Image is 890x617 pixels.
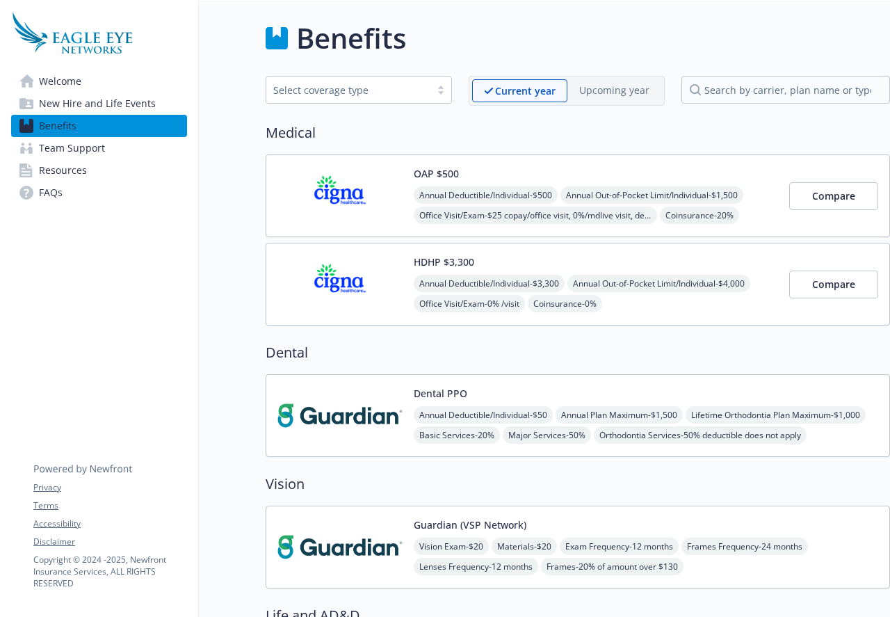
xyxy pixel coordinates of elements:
[495,83,556,98] p: Current year
[39,70,81,93] span: Welcome
[414,538,489,555] span: Vision Exam - $20
[33,499,186,512] a: Terms
[789,182,878,210] button: Compare
[556,406,683,424] span: Annual Plan Maximum - $1,500
[266,342,890,363] h2: Dental
[11,70,187,93] a: Welcome
[414,295,525,312] span: Office Visit/Exam - 0% /visit
[414,166,459,181] button: OAP $500
[560,538,679,555] span: Exam Frequency - 12 months
[812,278,855,291] span: Compare
[528,295,602,312] span: Coinsurance - 0%
[414,386,467,401] button: Dental PPO
[414,406,553,424] span: Annual Deductible/Individual - $50
[266,122,890,143] h2: Medical
[789,271,878,298] button: Compare
[594,426,807,444] span: Orthodontia Services - 50% deductible does not apply
[296,17,406,59] h1: Benefits
[567,79,661,102] span: Upcoming year
[567,275,750,292] span: Annual Out-of-Pocket Limit/Individual - $4,000
[11,115,187,137] a: Benefits
[277,166,403,225] img: CIGNA carrier logo
[414,275,565,292] span: Annual Deductible/Individual - $3,300
[39,182,63,204] span: FAQs
[39,159,87,182] span: Resources
[33,536,186,548] a: Disclaimer
[414,426,500,444] span: Basic Services - 20%
[277,386,403,445] img: Guardian carrier logo
[33,481,186,494] a: Privacy
[579,83,649,97] p: Upcoming year
[33,554,186,589] p: Copyright © 2024 - 2025 , Newfront Insurance Services, ALL RIGHTS RESERVED
[11,93,187,115] a: New Hire and Life Events
[11,159,187,182] a: Resources
[414,186,558,204] span: Annual Deductible/Individual - $500
[39,93,156,115] span: New Hire and Life Events
[277,518,403,577] img: Guardian carrier logo
[681,76,890,104] input: search by carrier, plan name or type
[812,189,855,202] span: Compare
[660,207,739,224] span: Coinsurance - 20%
[414,207,657,224] span: Office Visit/Exam - $25 copay/office visit, 0%/mdlive visit, deductible does not apply
[541,558,683,575] span: Frames - 20% of amount over $130
[414,518,526,532] button: Guardian (VSP Network)
[11,137,187,159] a: Team Support
[277,255,403,314] img: CIGNA carrier logo
[681,538,808,555] span: Frames Frequency - 24 months
[414,558,538,575] span: Lenses Frequency - 12 months
[11,182,187,204] a: FAQs
[39,137,105,159] span: Team Support
[33,518,186,530] a: Accessibility
[686,406,866,424] span: Lifetime Orthodontia Plan Maximum - $1,000
[266,474,890,495] h2: Vision
[39,115,76,137] span: Benefits
[503,426,591,444] span: Major Services - 50%
[273,83,423,97] div: Select coverage type
[492,538,557,555] span: Materials - $20
[560,186,743,204] span: Annual Out-of-Pocket Limit/Individual - $1,500
[414,255,474,269] button: HDHP $3,300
